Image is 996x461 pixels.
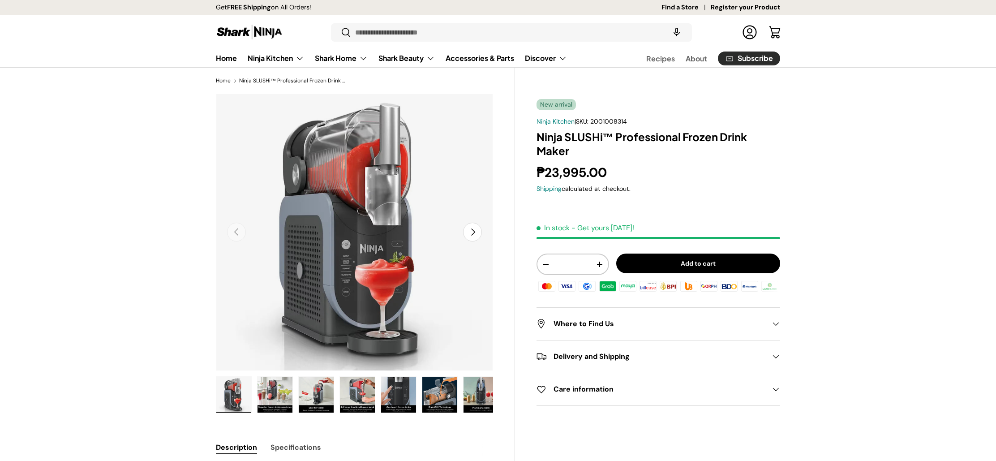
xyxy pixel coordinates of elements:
img: Ninja SLUSHi™ Professional Frozen Drink Maker [258,377,292,413]
span: | [575,117,627,125]
a: Shark Home [315,49,368,67]
img: Ninja SLUSHi™ Professional Frozen Drink Maker [381,377,416,413]
span: In stock [537,223,570,233]
img: Shark Ninja Philippines [216,23,283,41]
media-gallery: Gallery Viewer [216,94,493,416]
a: Accessories & Parts [446,49,514,67]
img: maya [618,280,638,293]
a: Home [216,78,231,83]
img: gcash [577,280,597,293]
a: Recipes [646,50,675,67]
img: landbank [760,280,780,293]
span: SKU: [576,117,588,125]
h2: Delivery and Shipping [537,351,766,362]
summary: Ninja Kitchen [242,49,309,67]
img: Ninja SLUSHi™ Professional Frozen Drink Maker [422,377,457,413]
h2: Care information [537,384,766,395]
a: Ninja Kitchen [537,117,575,125]
summary: Care information [537,373,780,405]
a: Ninja Kitchen [248,49,304,67]
img: bpi [658,280,678,293]
summary: Where to Find Us [537,308,780,340]
img: Ninja SLUSHi™ Professional Frozen Drink Maker [340,377,375,413]
speech-search-button: Search by voice [662,22,691,42]
span: 2001008314 [590,117,627,125]
span: Subscribe [738,55,773,62]
strong: FREE Shipping [227,3,271,11]
a: About [686,50,707,67]
a: Subscribe [718,52,780,65]
p: - Get yours [DATE]! [571,223,634,233]
img: Ninja SLUSHi™ Professional Frozen Drink Maker [216,377,251,413]
img: ubp [679,280,699,293]
nav: Breadcrumbs [216,77,515,85]
img: visa [557,280,577,293]
summary: Shark Beauty [373,49,440,67]
h1: Ninja SLUSHi™ Professional Frozen Drink Maker [537,130,780,158]
h2: Where to Find Us [537,319,766,329]
nav: Primary [216,49,567,67]
button: Specifications [270,437,321,457]
img: billease [638,280,658,293]
img: master [537,280,557,293]
a: Discover [525,49,567,67]
img: metrobank [739,280,759,293]
button: Add to cart [616,254,780,274]
div: calculated at checkout. [537,184,780,194]
summary: Shark Home [309,49,373,67]
img: bdo [719,280,739,293]
a: Ninja SLUSHi™ Professional Frozen Drink Maker [239,78,347,83]
a: Shipping [537,185,562,193]
strong: ₱23,995.00 [537,164,609,181]
nav: Secondary [625,49,780,67]
img: Ninja SLUSHi™ Professional Frozen Drink Maker [299,377,334,413]
summary: Delivery and Shipping [537,340,780,373]
button: Description [216,437,257,457]
summary: Discover [519,49,572,67]
span: New arrival [537,99,576,110]
img: grabpay [598,280,618,293]
a: Find a Store [661,3,711,13]
a: Home [216,49,237,67]
img: qrph [699,280,719,293]
a: Register your Product [711,3,780,13]
a: Shark Beauty [378,49,435,67]
p: Get on All Orders! [216,3,311,13]
img: Ninja SLUSHi™ Professional Frozen Drink Maker [464,377,498,413]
